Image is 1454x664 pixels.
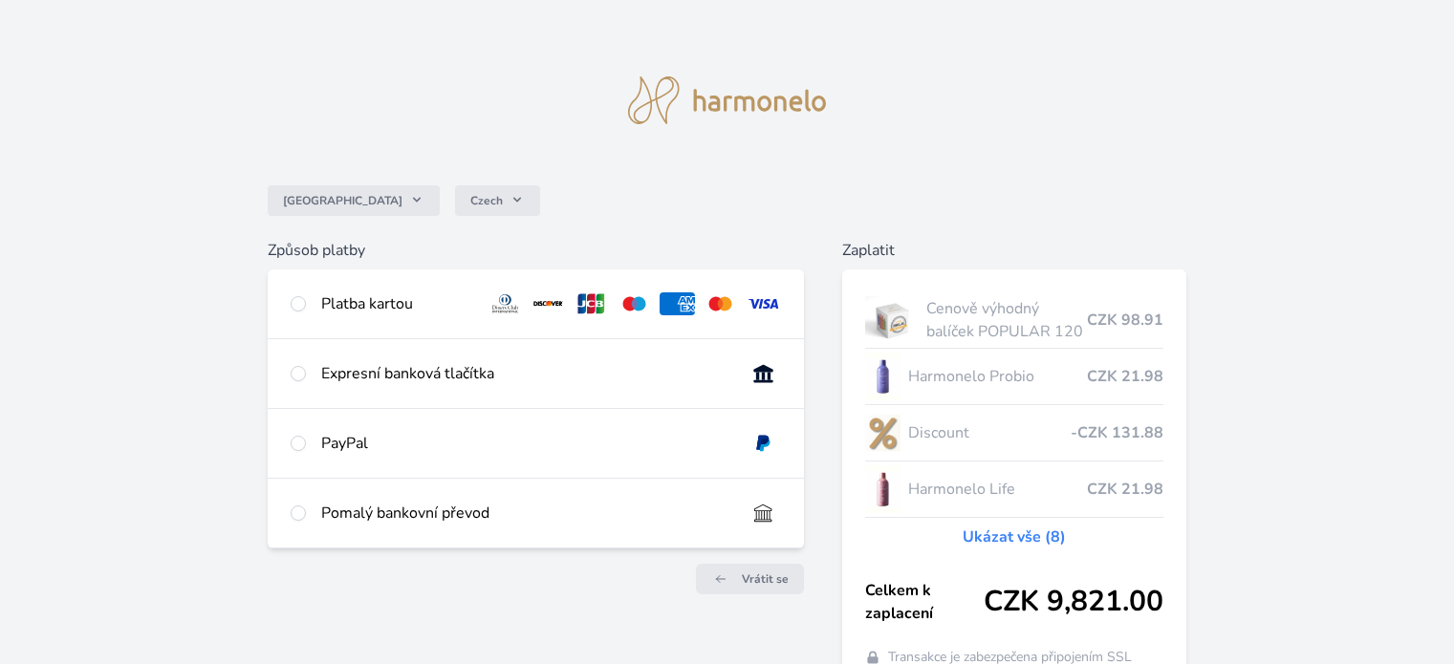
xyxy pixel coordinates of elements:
img: diners.svg [488,292,523,315]
img: paypal.svg [746,432,781,455]
img: mc.svg [703,292,738,315]
img: jcb.svg [574,292,609,315]
span: Cenově výhodný balíček POPULAR 120 [926,297,1086,343]
button: Czech [455,185,540,216]
img: onlineBanking_CZ.svg [746,362,781,385]
img: CLEAN_LIFE_se_stinem_x-lo.jpg [865,465,901,513]
a: Vrátit se [696,564,804,594]
span: Harmonelo Life [908,478,1086,501]
span: Harmonelo Probio [908,365,1086,388]
div: Platba kartou [321,292,472,315]
button: [GEOGRAPHIC_DATA] [268,185,440,216]
img: CLEAN_PROBIO_se_stinem_x-lo.jpg [865,353,901,400]
img: amex.svg [660,292,695,315]
div: Expresní banková tlačítka [321,362,729,385]
img: discover.svg [531,292,566,315]
a: Ukázat vše (8) [963,525,1066,548]
div: Pomalý bankovní převod [321,502,729,525]
img: popular.jpg [865,296,920,344]
span: Discount [908,421,1070,444]
span: Vrátit se [742,571,789,587]
span: CZK 9,821.00 [984,585,1163,619]
span: -CZK 131.88 [1071,421,1163,444]
h6: Způsob platby [268,239,803,262]
div: PayPal [321,432,729,455]
span: CZK 98.91 [1087,309,1163,332]
span: Czech [470,193,503,208]
h6: Zaplatit [842,239,1186,262]
span: CZK 21.98 [1087,365,1163,388]
span: [GEOGRAPHIC_DATA] [283,193,402,208]
span: CZK 21.98 [1087,478,1163,501]
img: logo.svg [628,76,827,124]
img: visa.svg [746,292,781,315]
img: bankTransfer_IBAN.svg [746,502,781,525]
img: maestro.svg [617,292,652,315]
span: Celkem k zaplacení [865,579,984,625]
img: discount-lo.png [865,409,901,457]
